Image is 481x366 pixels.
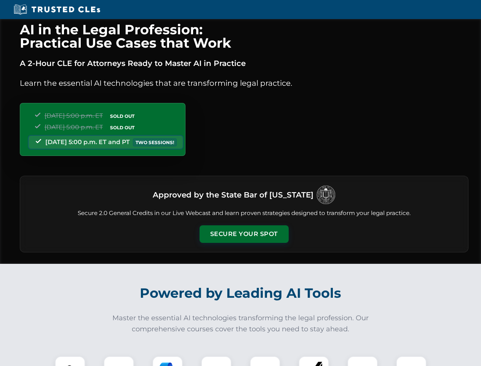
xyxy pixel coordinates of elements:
span: [DATE] 5:00 p.m. ET [45,124,103,131]
img: Trusted CLEs [11,4,102,15]
h3: Approved by the State Bar of [US_STATE] [153,188,313,202]
span: SOLD OUT [107,124,137,132]
h2: Powered by Leading AI Tools [30,280,452,307]
span: SOLD OUT [107,112,137,120]
p: A 2-Hour CLE for Attorneys Ready to Master AI in Practice [20,57,468,69]
p: Learn the essential AI technologies that are transforming legal practice. [20,77,468,89]
p: Secure 2.0 General Credits in our Live Webcast and learn proven strategies designed to transform ... [29,209,459,218]
p: Master the essential AI technologies transforming the legal profession. Our comprehensive courses... [107,313,374,335]
h1: AI in the Legal Profession: Practical Use Cases that Work [20,23,468,50]
img: Logo [316,185,336,204]
button: Secure Your Spot [200,225,289,243]
span: [DATE] 5:00 p.m. ET [45,112,103,119]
